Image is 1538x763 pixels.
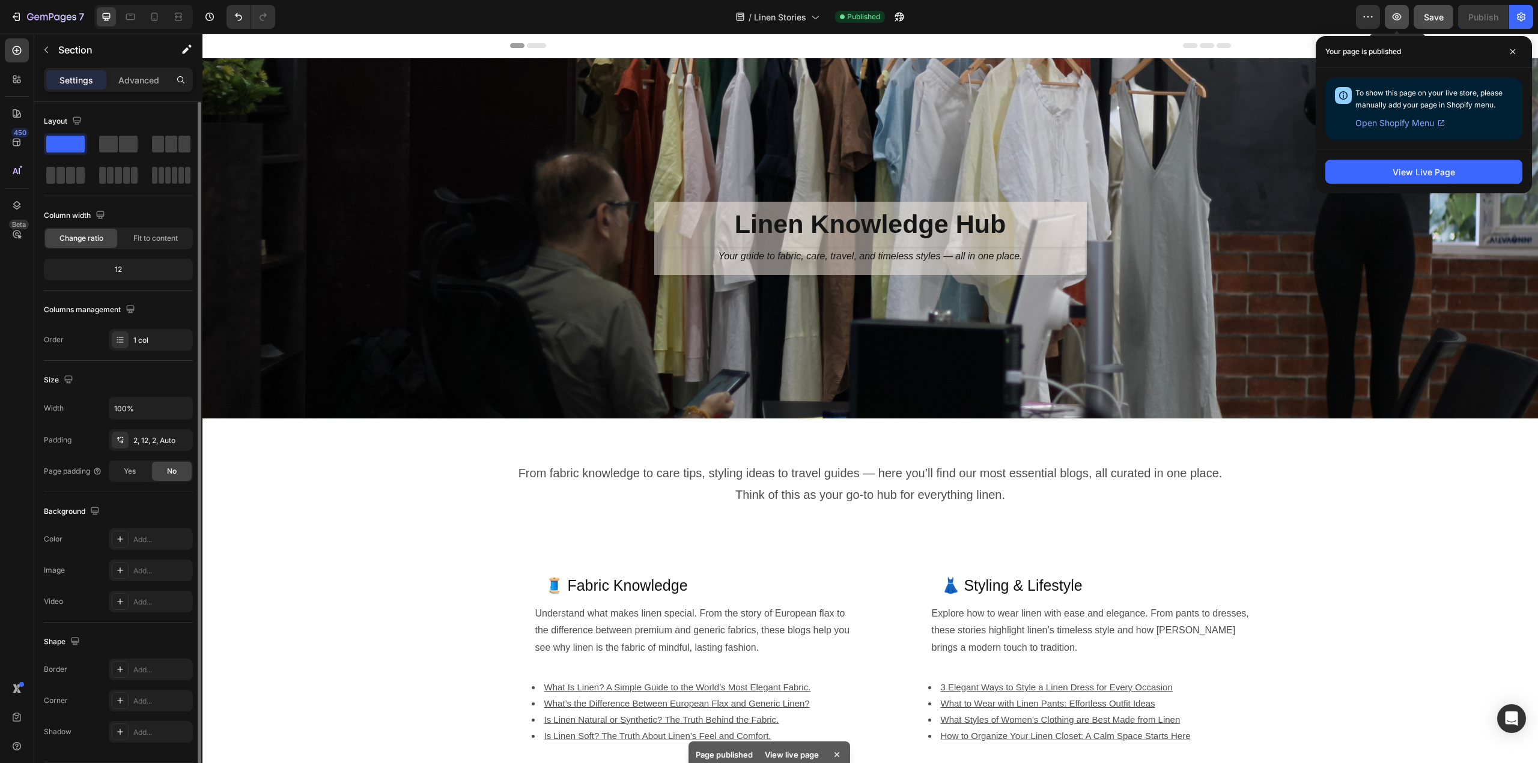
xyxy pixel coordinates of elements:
div: Video [44,596,63,607]
h2: 👗 Styling & Lifestyle [738,541,1062,563]
div: Shape [44,634,82,650]
div: Background [44,504,102,520]
span: Open Shopify Menu [1355,116,1434,130]
span: Save [1424,12,1444,22]
div: Add... [133,696,190,707]
p: Think of this as your go-to hub for everything linen. [7,450,1328,472]
div: Add... [133,534,190,545]
div: Color [44,534,62,544]
div: Corner [44,695,68,706]
span: No [167,466,177,477]
div: 1 col [133,335,190,346]
div: Columns management [44,302,138,318]
p: Understand what makes linen special. From the story of European flax to the difference between pr... [333,571,655,623]
div: Column width [44,208,108,224]
p: From fabric knowledge to care tips, styling ideas to travel guides — here you’ll find our most es... [7,429,1328,450]
strong: Linen Knowledge Hub [532,176,803,205]
div: Add... [133,665,190,675]
p: Explore how to wear linen with ease and elegance. From pants to dresses, these stories highlight ... [729,571,1051,623]
a: What to Wear with Linen Pants: Effortless Outfit Ideas [738,665,953,675]
div: Publish [1468,11,1498,23]
a: How to Organize Your Linen Closet: A Calm Space Starts Here [738,697,988,707]
div: Beta [9,220,29,229]
span: Published [847,11,880,22]
div: Undo/Redo [226,5,275,29]
div: Add... [133,727,190,738]
a: 3 Elegant Ways to Style a Linen Dress for Every Occasion [738,648,970,659]
p: Page published [696,749,753,761]
span: Linen Stories [754,11,806,23]
a: Is Linen Soft? The Truth About Linen’s Feel and Comfort. [342,697,569,707]
span: To show this page on your live store, please manually add your page in Shopify menu. [1355,88,1503,109]
button: Publish [1458,5,1509,29]
span: / [749,11,752,23]
p: 7 [79,10,84,24]
div: View live page [758,746,826,763]
a: What Styles of Women’s Clothing are Best Made from Linen [738,681,978,691]
iframe: Design area [202,34,1538,763]
a: What’s the Difference Between European Flax and Generic Linen? [342,665,607,675]
p: Section [58,43,157,57]
div: Page padding [44,466,102,477]
p: Your page is published [1325,46,1401,58]
div: Width [44,403,64,414]
p: Advanced [118,74,159,86]
div: Order [44,334,64,345]
div: 12 [46,261,190,278]
div: Border [44,664,67,675]
div: 2, 12, 2, Auto [133,435,190,446]
div: Add... [133,565,190,576]
h2: 🧵 Fabric Knowledge [341,541,666,563]
div: View Live Page [1393,166,1455,178]
input: Auto [109,397,192,419]
div: Shadow [44,726,71,737]
p: Settings [59,74,93,86]
span: Fit to content [133,233,178,244]
div: Size [44,372,76,388]
button: View Live Page [1325,160,1522,184]
i: Your guide to fabric, care, travel, and timeless styles — all in one place. [515,217,819,228]
div: Open Intercom Messenger [1497,704,1526,733]
div: Layout [44,113,84,130]
span: Yes [124,466,136,477]
a: What Is Linen? A Simple Guide to the World’s Most Elegant Fabric. [342,648,609,659]
span: Change ratio [59,233,103,244]
button: 7 [5,5,90,29]
a: Is Linen Natural or Synthetic? The Truth Behind the Fabric. [342,681,577,691]
div: 450 [11,128,29,137]
button: Save [1414,5,1453,29]
div: Image [44,565,65,576]
div: Add... [133,597,190,608]
div: Padding [44,435,71,445]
